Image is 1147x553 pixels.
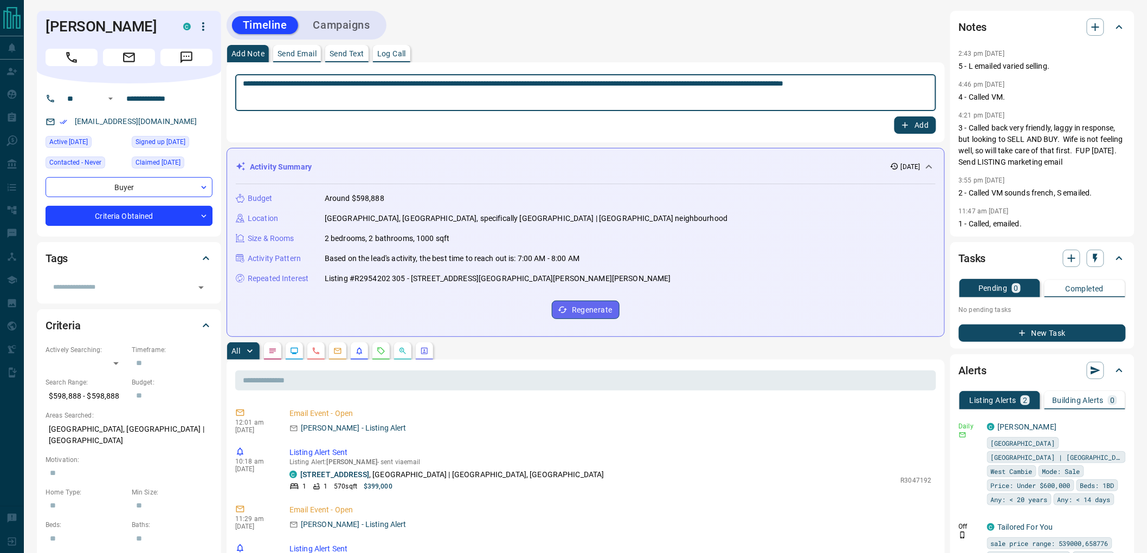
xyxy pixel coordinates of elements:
p: 10:18 am [235,458,273,465]
p: Min Size: [132,487,212,497]
p: Actively Searching: [46,345,126,355]
p: 1 - Called, emailed. [959,218,1126,230]
p: 2 bedrooms, 2 bathrooms, 1000 sqft [325,233,449,244]
svg: Requests [377,347,385,355]
button: Add [894,116,936,134]
span: Any: < 14 days [1058,494,1111,505]
span: Signed up [DATE] [136,136,185,147]
button: Open [104,92,117,105]
span: West Cambie [991,466,1033,477]
p: $399,000 [364,482,392,491]
p: Add Note [231,50,265,57]
p: 3 - Called back very friendly, laggy in response, but looking to SELL AND BUY. Wife is not feelin... [959,122,1126,168]
div: Activity Summary[DATE] [236,157,936,177]
p: [DATE] [235,465,273,473]
h2: Notes [959,18,987,36]
svg: Email Verified [60,118,67,126]
p: [GEOGRAPHIC_DATA], [GEOGRAPHIC_DATA] | [GEOGRAPHIC_DATA] [46,420,212,450]
p: Areas Searched: [46,411,212,420]
p: Size & Rooms [248,233,294,244]
p: Listing #R2954202 305 - [STREET_ADDRESS][GEOGRAPHIC_DATA][PERSON_NAME][PERSON_NAME] [325,273,671,284]
div: Buyer [46,177,212,197]
p: Motivation: [46,455,212,465]
p: [GEOGRAPHIC_DATA], [GEOGRAPHIC_DATA], specifically [GEOGRAPHIC_DATA] | [GEOGRAPHIC_DATA] neighbou... [325,213,727,224]
a: Tailored For You [998,523,1053,531]
svg: Opportunities [398,347,407,355]
svg: Push Notification Only [959,531,966,539]
p: 5 - L emailed varied selling. [959,61,1126,72]
p: Activity Summary [250,161,312,173]
h1: [PERSON_NAME] [46,18,167,35]
div: Notes [959,14,1126,40]
p: Search Range: [46,378,126,387]
p: Location [248,213,278,224]
p: Daily [959,421,981,431]
p: [PERSON_NAME] - Listing Alert [301,519,407,530]
p: Budget: [132,378,212,387]
div: condos.ca [987,423,995,431]
p: Send Text [330,50,364,57]
svg: Lead Browsing Activity [290,347,299,355]
p: $598,888 - $598,888 [46,387,126,405]
p: Email Event - Open [289,504,932,516]
p: [DATE] [235,426,273,434]
svg: Emails [333,347,342,355]
button: New Task [959,324,1126,342]
p: 1 [324,482,327,491]
p: Building Alerts [1052,396,1104,404]
p: 11:47 am [DATE] [959,207,1009,215]
p: Timeframe: [132,345,212,355]
h2: Alerts [959,362,987,379]
a: [EMAIL_ADDRESS][DOMAIN_NAME] [75,117,197,126]
p: Completed [1066,285,1104,292]
p: Activity Pattern [248,253,301,264]
svg: Listing Alerts [355,347,364,355]
div: Criteria Obtained [46,206,212,226]
p: Pending [978,284,1008,292]
span: Call [46,49,98,66]
p: Based on the lead's activity, the best time to reach out is: 7:00 AM - 8:00 AM [325,253,579,264]
div: condos.ca [289,471,297,478]
button: Campaigns [302,16,381,34]
p: , [GEOGRAPHIC_DATA] | [GEOGRAPHIC_DATA], [GEOGRAPHIC_DATA] [300,469,604,480]
div: Wed Apr 09 2025 [132,157,212,172]
svg: Email [959,431,966,439]
p: Send Email [278,50,317,57]
span: [GEOGRAPHIC_DATA] [991,438,1055,448]
p: Off [959,522,981,531]
span: Claimed [DATE] [136,157,181,168]
p: Home Type: [46,487,126,497]
p: [PERSON_NAME] - Listing Alert [301,422,407,434]
p: No pending tasks [959,302,1126,318]
p: Listing Alert : - sent via email [289,458,932,466]
p: Log Call [377,50,406,57]
p: Listing Alert Sent [289,447,932,458]
p: 3:55 pm [DATE] [959,177,1005,184]
p: 2:43 pm [DATE] [959,50,1005,57]
p: R3047192 [901,476,932,485]
p: 570 sqft [334,482,357,491]
span: Active [DATE] [49,136,88,147]
div: Alerts [959,357,1126,383]
span: Mode: Sale [1042,466,1080,477]
div: Wed Apr 09 2025 [132,136,212,151]
div: Wed Apr 09 2025 [46,136,126,151]
p: [DATE] [901,162,920,172]
span: Email [103,49,155,66]
div: Criteria [46,313,212,339]
div: condos.ca [183,23,191,30]
p: 1 [302,482,306,491]
span: sale price range: 539000,658776 [991,538,1109,549]
svg: Agent Actions [420,347,429,355]
p: 11:29 am [235,515,273,523]
span: Price: Under $600,000 [991,480,1071,491]
a: [PERSON_NAME] [998,422,1057,431]
p: Email Event - Open [289,408,932,419]
h2: Tasks [959,250,986,267]
p: Around $598,888 [325,193,384,204]
span: Any: < 20 years [991,494,1048,505]
p: Baths: [132,520,212,530]
svg: Notes [268,347,277,355]
p: 0 [1110,396,1114,404]
p: Beds: [46,520,126,530]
